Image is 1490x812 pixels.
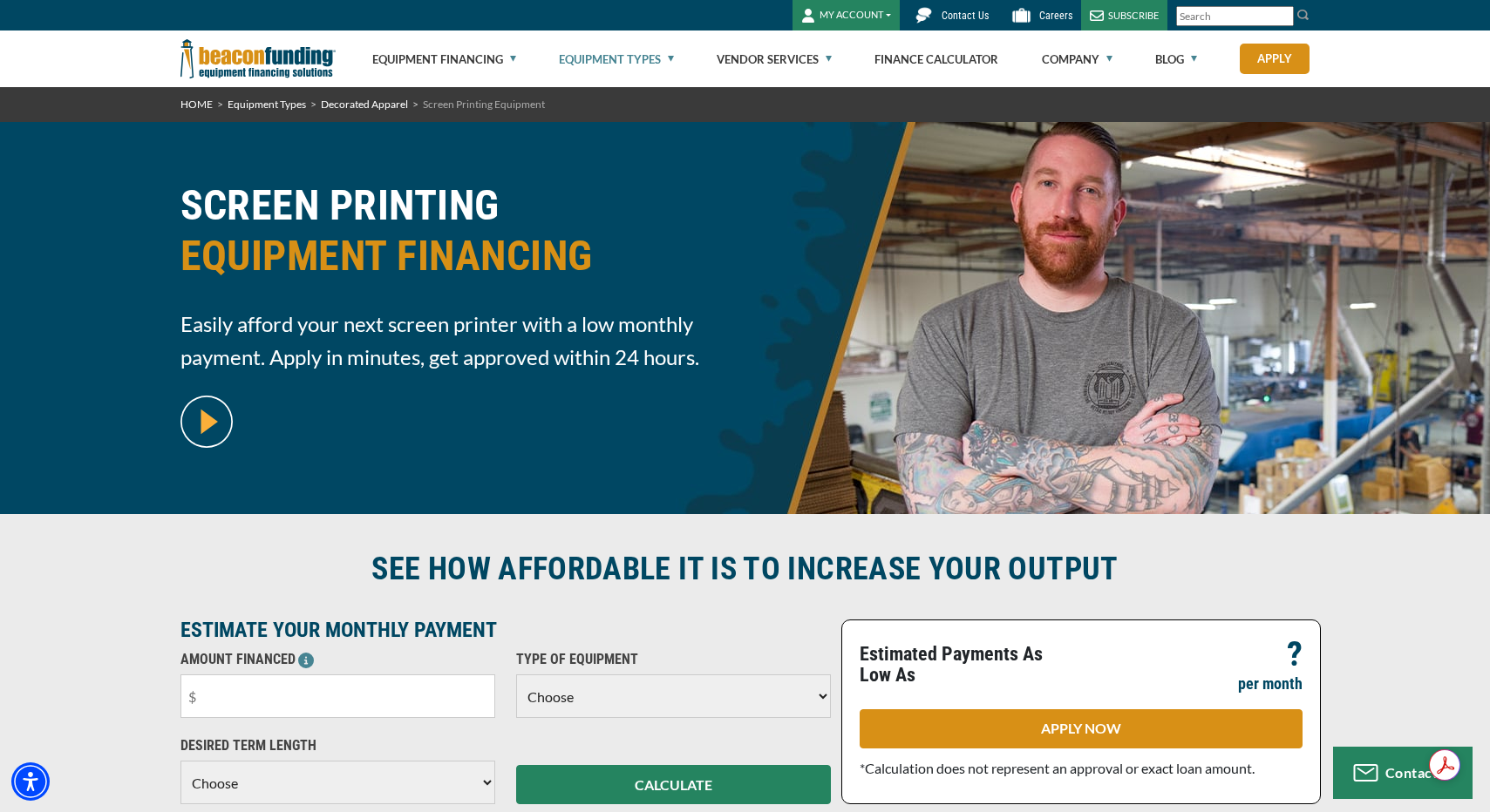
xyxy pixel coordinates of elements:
[180,619,831,640] p: ESTIMATE YOUR MONTHLY PAYMENT
[1240,44,1310,74] a: Apply
[1155,31,1197,87] a: Blog
[180,649,495,670] p: AMOUNT FINANCED
[1276,10,1289,24] a: Clear search text
[180,308,735,374] span: Easily afford your next screen printer with a low monthly payment. Apply in minutes, get approved...
[516,765,831,804] button: CALCULATE
[1296,8,1310,22] img: Search
[717,31,832,87] a: Vendor Services
[516,649,831,670] p: TYPE OF EQUIPMENT
[860,760,1255,776] span: *Calculation does not represent an approval or exact loan amount.
[321,98,408,111] a: Decorated Apparel
[860,644,1071,686] p: Estimated Payments As Low As
[1042,31,1112,87] a: Company
[1333,747,1473,799] button: Contact us
[874,31,998,87] a: Finance Calculator
[180,30,336,87] img: Beacon Funding Corporation logo
[372,31,516,87] a: Equipment Financing
[180,180,735,294] h1: SCREEN PRINTING
[180,98,213,111] a: HOME
[1176,6,1294,26] input: Search
[228,98,306,111] a: Equipment Types
[1385,764,1456,781] span: Contact us
[860,709,1303,748] a: APPLY NOW
[11,762,50,801] div: Accessibility Menu
[180,231,735,281] span: EQUIPMENT FINANCING
[559,31,674,87] a: Equipment Types
[1238,673,1303,694] p: per month
[180,549,1310,589] h2: SEE HOW AFFORDABLE IT IS TO INCREASE YOUR OUTPUT
[942,10,989,22] span: Contact Us
[180,735,495,756] p: DESIRED TERM LENGTH
[180,674,495,718] input: $
[180,396,233,448] img: video modal pop-up play button
[423,98,545,111] span: Screen Printing Equipment
[1039,10,1072,22] span: Careers
[1287,644,1303,665] p: ?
